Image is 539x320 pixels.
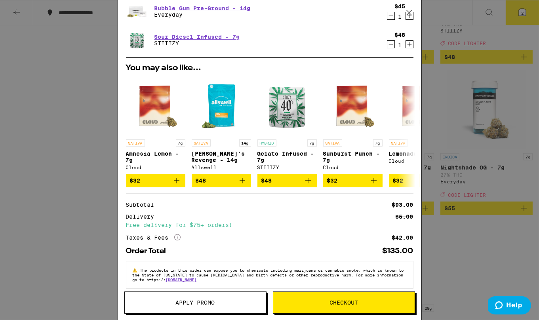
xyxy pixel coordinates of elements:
img: Cloud - Sunburst Punch - 7g [323,76,383,135]
div: $135.00 [383,248,413,255]
p: Sunburst Punch - 7g [323,150,383,163]
a: Sour Diesel Infused - 7g [154,34,240,40]
iframe: Opens a widget where you can find more information [488,296,531,316]
a: Open page for Amnesia Lemon - 7g from Cloud [126,76,185,174]
a: Open page for Sunburst Punch - 7g from Cloud [323,76,383,174]
p: SATIVA [192,139,211,147]
a: Open page for Gelato Infused - 7g from STIIIZY [257,76,317,174]
p: Gelato Infused - 7g [257,150,317,163]
p: 14g [239,139,251,147]
div: Cloud [389,158,448,164]
div: $42.00 [392,235,413,240]
div: STIIIZY [257,165,317,170]
span: $32 [327,177,338,184]
div: Subtotal [126,202,160,208]
h2: You may also like... [126,64,413,72]
button: Add to bag [192,174,251,187]
span: $48 [261,177,272,184]
a: Open page for Jack's Revenge - 14g from Allswell [192,76,251,174]
span: ⚠️ [133,268,140,272]
p: STIIIZY [154,40,240,46]
a: Open page for Lemonade - 7g from Cloud [389,76,448,174]
span: Checkout [329,300,358,305]
img: Everyday - Bubble Gum Pre-Ground - 14g [126,0,148,23]
div: $5.00 [396,214,413,219]
button: Checkout [273,291,415,314]
button: Add to bag [389,174,448,187]
p: SATIVA [389,139,408,147]
img: Cloud - Amnesia Lemon - 7g [126,76,185,135]
a: [DOMAIN_NAME] [166,277,197,282]
span: The products in this order can expose you to chemicals including marijuana or cannabis smoke, whi... [133,268,404,282]
div: 1 [395,13,406,20]
p: Amnesia Lemon - 7g [126,150,185,163]
div: $45 [395,3,406,10]
p: 7g [176,139,185,147]
button: Increment [406,40,413,48]
span: Apply Promo [176,300,215,305]
p: [PERSON_NAME]'s Revenge - 14g [192,150,251,163]
img: STIIIZY - Gelato Infused - 7g [257,76,317,135]
div: Free delivery for $75+ orders! [126,222,413,228]
div: Taxes & Fees [126,234,181,241]
p: 7g [373,139,383,147]
span: $32 [393,177,404,184]
button: Add to bag [257,174,317,187]
p: SATIVA [126,139,145,147]
div: Order Total [126,248,172,255]
div: Cloud [323,165,383,170]
span: $48 [196,177,206,184]
div: Delivery [126,214,160,219]
div: Cloud [126,165,185,170]
button: Apply Promo [124,291,267,314]
img: STIIIZY - Sour Diesel Infused - 7g [126,29,148,51]
div: $93.00 [392,202,413,208]
button: Decrement [387,12,395,20]
p: 7g [307,139,317,147]
p: SATIVA [323,139,342,147]
p: HYBRID [257,139,276,147]
p: Everyday [154,11,251,18]
div: 1 [395,42,406,48]
img: Allswell - Jack's Revenge - 14g [192,76,251,135]
div: Allswell [192,165,251,170]
span: $32 [130,177,141,184]
button: Add to bag [126,174,185,187]
button: Add to bag [323,174,383,187]
a: Bubble Gum Pre-Ground - 14g [154,5,251,11]
img: Cloud - Lemonade - 7g [389,76,448,135]
div: $48 [395,32,406,38]
button: Decrement [387,40,395,48]
p: Lemonade - 7g [389,150,448,157]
